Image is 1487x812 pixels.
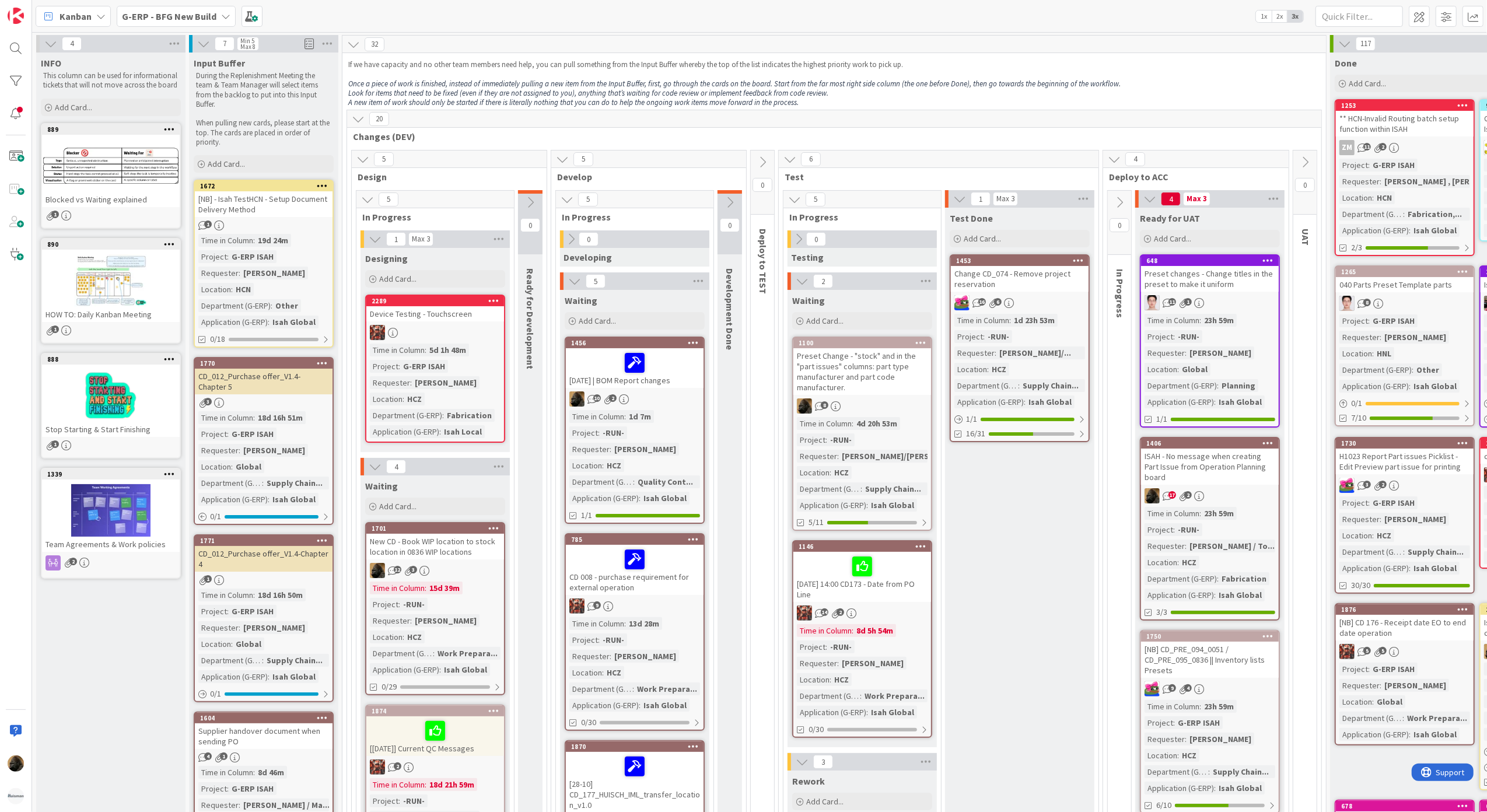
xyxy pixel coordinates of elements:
[557,171,732,183] span: Develop
[47,125,180,134] div: 889
[566,534,704,595] div: 785CD 008 - purchase requirement for external operation
[1339,224,1409,237] div: Application (G-ERP)
[1161,192,1181,206] span: 4
[1219,379,1258,392] div: Planning
[1339,191,1372,204] div: Location
[365,37,384,51] span: 32
[793,541,931,552] div: 1146
[270,316,319,328] div: Isah Global
[1409,380,1411,393] span: :
[366,296,504,321] div: 2289Device Testing - Touchscreen
[195,535,333,572] div: 1771CD_012_Purchase offer_V1.4-Chapter 4
[793,398,931,414] div: ND
[204,398,212,405] span: 3
[1381,331,1449,344] div: [PERSON_NAME]
[47,355,180,363] div: 888
[1339,380,1409,393] div: Application (G-ERP)
[379,274,417,284] span: Add Card...
[8,788,24,804] img: avatar
[1336,267,1474,277] div: 1265
[566,598,704,614] div: JK
[520,218,540,232] span: 0
[1179,363,1210,376] div: Global
[1141,295,1279,310] div: ll
[1372,191,1374,204] span: :
[195,509,333,524] div: 0/1
[566,348,704,388] div: [DATE] | BOM Report changes
[1201,314,1237,327] div: 23h 59m
[1141,631,1279,642] div: 1750
[1145,363,1177,376] div: Location
[797,605,812,621] img: JK
[954,314,1009,327] div: Time in Column
[386,232,406,246] span: 1
[42,469,180,480] div: 1339
[1363,299,1371,306] span: 8
[369,112,389,126] span: 20
[1295,178,1315,192] span: 0
[954,330,983,343] div: Project
[1339,175,1380,188] div: Requester
[956,257,1089,265] div: 1453
[579,316,616,326] span: Add Card...
[996,196,1014,202] div: Max 3
[200,182,333,190] div: 1672
[1011,314,1058,327] div: 1d 23h 53m
[1141,266,1279,292] div: Preset changes - Change titles in the preset to make it uniform
[42,239,180,250] div: 890
[42,192,180,207] div: Blocked vs Waiting explained
[1145,379,1217,392] div: Department (G-ERP)
[272,299,301,312] div: Other
[348,60,1320,69] p: If we have capacity and no other team members need help, you can pull something from the Input Bu...
[366,296,504,306] div: 2289
[41,57,61,69] span: INFO
[954,295,970,310] img: JK
[806,796,844,807] span: Add Card...
[793,338,931,395] div: 1100Preset Change - "stock" and in the "part issues" columns: part type manufacturer and part cod...
[1356,37,1376,51] span: 117
[569,391,585,407] img: ND
[569,598,585,614] img: JK
[208,159,245,169] span: Add Card...
[954,363,987,376] div: Location
[370,344,425,356] div: Time in Column
[1339,347,1372,360] div: Location
[60,9,92,23] span: Kanban
[813,274,833,288] span: 2
[253,234,255,247] span: :
[801,152,821,166] span: 6
[964,233,1001,244] span: Add Card...
[951,256,1089,292] div: 1453Change CD_074 - Remove project reservation
[426,344,469,356] div: 5d 1h 48m
[1141,256,1279,292] div: 648Preset changes - Change titles in the preset to make it uniform
[1199,314,1201,327] span: :
[720,218,740,232] span: 0
[204,220,212,228] span: 1
[198,234,253,247] div: Time in Column
[562,211,699,223] span: In Progress
[954,346,995,359] div: Requester
[1405,208,1465,220] div: Fabrication,...
[1140,212,1200,224] span: Ready for UAT
[1339,296,1355,311] img: ll
[55,102,92,113] span: Add Card...
[195,181,333,217] div: 1672[NB] - Isah TestHCN - Setup Document Delivery Method
[1168,298,1176,306] span: 11
[524,268,536,369] span: Ready for Development
[215,37,235,51] span: 7
[821,401,828,409] span: 8
[793,338,931,348] div: 1100
[1175,330,1202,343] div: -RUN-
[985,330,1012,343] div: -RUN-
[42,354,180,437] div: 888Stop Starting & Start Finishing
[195,535,333,546] div: 1771
[1339,478,1355,493] img: JK
[210,333,225,345] span: 0/18
[1141,488,1279,503] div: ND
[1217,379,1219,392] span: :
[240,44,256,50] div: Max 8
[366,759,504,775] div: JK
[198,299,271,312] div: Department (G-ERP)
[1341,268,1474,276] div: 1265
[195,358,333,394] div: 1770CD_012_Purchase offer_V1.4- Chapter 5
